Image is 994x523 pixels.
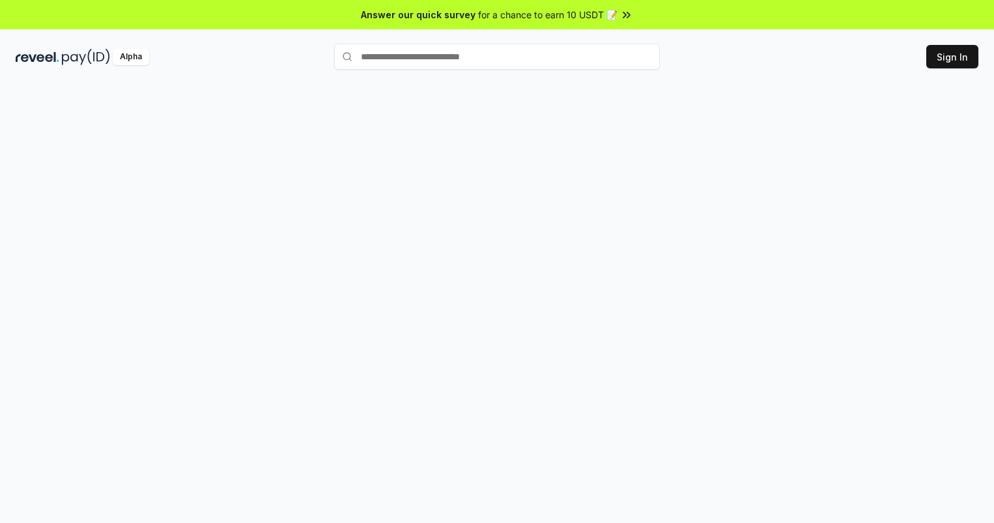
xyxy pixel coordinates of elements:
div: Alpha [113,49,149,65]
span: Answer our quick survey [361,8,476,21]
img: pay_id [62,49,110,65]
button: Sign In [926,45,978,68]
span: for a chance to earn 10 USDT 📝 [478,8,618,21]
img: reveel_dark [16,49,59,65]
